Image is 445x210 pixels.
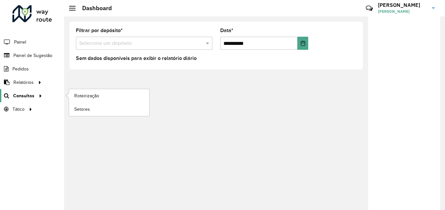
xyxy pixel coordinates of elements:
[74,92,99,99] span: Roteirização
[76,54,197,62] label: Sem dados disponíveis para exibir o relatório diário
[76,27,123,34] label: Filtrar por depósito
[220,27,233,34] label: Data
[69,89,149,102] a: Roteirização
[74,106,90,113] span: Setores
[76,5,112,12] h2: Dashboard
[378,9,427,14] span: [PERSON_NAME]
[69,103,149,116] a: Setores
[297,37,308,50] button: Choose Date
[13,92,34,99] span: Consultas
[13,52,52,59] span: Painel de Sugestão
[378,2,427,8] h3: [PERSON_NAME]
[12,106,25,113] span: Tático
[12,66,29,72] span: Pedidos
[362,1,376,15] a: Contato Rápido
[14,39,26,46] span: Painel
[13,79,34,86] span: Relatórios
